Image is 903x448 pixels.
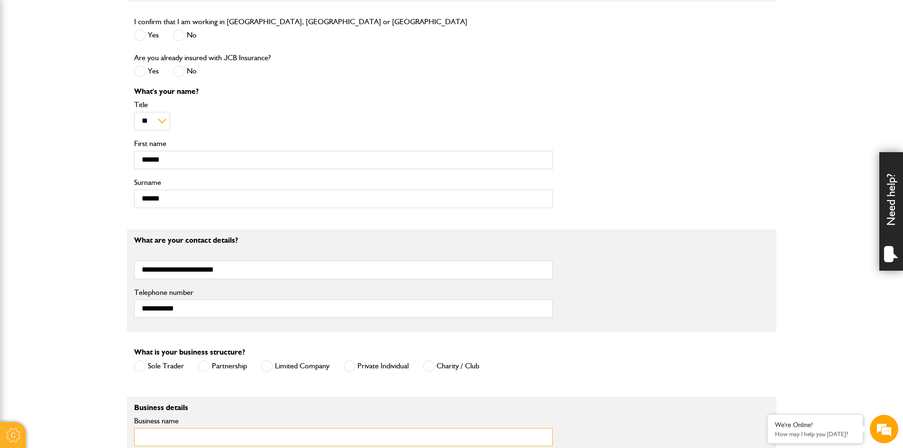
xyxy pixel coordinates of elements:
[134,289,553,296] label: Telephone number
[775,430,856,438] p: How may I help you today?
[134,360,184,372] label: Sole Trader
[134,101,553,109] label: Title
[49,53,159,65] div: Chat with us now
[261,360,329,372] label: Limited Company
[155,5,178,27] div: Minimize live chat window
[12,116,173,137] input: Enter your email address
[344,360,409,372] label: Private Individual
[134,348,245,356] label: What is your business structure?
[12,88,173,109] input: Enter your last name
[775,421,856,429] div: We're Online!
[173,65,197,77] label: No
[134,88,553,95] p: What's your name?
[134,140,553,147] label: First name
[173,29,197,41] label: No
[134,18,467,26] label: I confirm that I am working in [GEOGRAPHIC_DATA], [GEOGRAPHIC_DATA] or [GEOGRAPHIC_DATA]
[12,144,173,165] input: Enter your phone number
[12,172,173,284] textarea: Type your message and hit 'Enter'
[134,65,159,77] label: Yes
[134,29,159,41] label: Yes
[134,237,553,244] p: What are your contact details?
[423,360,479,372] label: Charity / Club
[198,360,247,372] label: Partnership
[134,417,553,425] label: Business name
[879,152,903,271] div: Need help?
[134,54,271,62] label: Are you already insured with JCB Insurance?
[16,53,40,66] img: d_20077148190_company_1631870298795_20077148190
[129,292,172,305] em: Start Chat
[134,179,553,186] label: Surname
[134,404,553,411] p: Business details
